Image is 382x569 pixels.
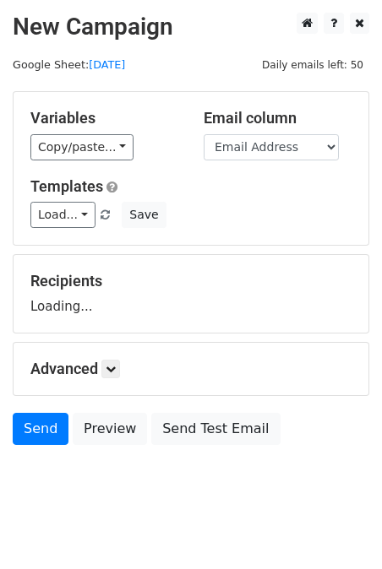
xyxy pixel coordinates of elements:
h5: Recipients [30,272,352,290]
button: Save [122,202,166,228]
a: Send [13,413,68,445]
a: Load... [30,202,95,228]
a: Daily emails left: 50 [256,58,369,71]
h5: Email column [204,109,352,127]
h2: New Campaign [13,13,369,41]
div: Loading... [30,272,352,316]
a: Templates [30,177,103,195]
a: Preview [73,413,147,445]
a: Copy/paste... [30,134,134,160]
a: Send Test Email [151,413,280,445]
h5: Variables [30,109,178,127]
span: Daily emails left: 50 [256,56,369,74]
a: [DATE] [89,58,125,71]
small: Google Sheet: [13,58,125,71]
h5: Advanced [30,360,352,378]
